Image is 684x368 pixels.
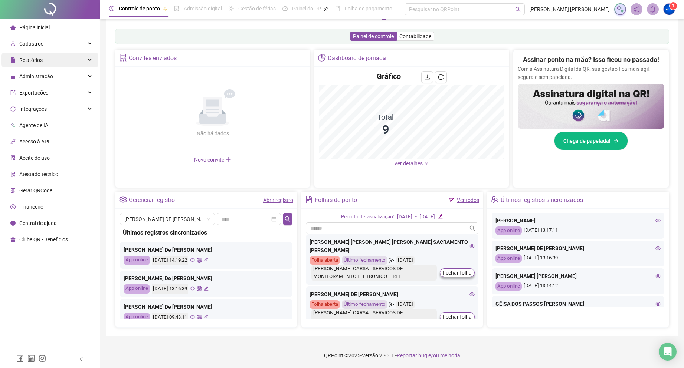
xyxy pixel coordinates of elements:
[19,139,49,145] span: Acesso à API
[119,196,127,203] span: setting
[495,282,522,291] div: App online
[341,213,394,221] div: Período de visualização:
[152,284,188,294] div: [DATE] 13:16:39
[655,246,661,251] span: eye
[670,2,677,10] sup: Atualize o seu contato no menu Meus Dados
[174,6,179,11] span: file-done
[616,5,624,13] img: sparkle-icon.fc2bf0ac1784a2077858766a79e2daf3.svg
[225,156,231,162] span: plus
[613,138,619,143] span: arrow-right
[190,286,195,291] span: eye
[440,268,475,277] button: Fechar folha
[353,33,394,39] span: Painel de controle
[19,204,43,210] span: Financeiro
[204,315,209,319] span: edit
[285,216,291,222] span: search
[194,157,231,163] span: Novo convite
[10,25,16,30] span: home
[311,265,437,281] div: [PERSON_NAME] CARSAT SERVICOS DE MONITORAMENTO ELETRONICO EIRELI
[109,6,114,11] span: clock-circle
[79,357,84,362] span: left
[10,106,16,112] span: sync
[377,71,401,82] h4: Gráfico
[397,352,460,358] span: Reportar bug e/ou melhoria
[529,5,610,13] span: [PERSON_NAME] [PERSON_NAME]
[324,7,328,11] span: pushpin
[10,204,16,209] span: dollar
[19,188,52,193] span: Gerar QRCode
[518,84,664,129] img: banner%2F02c71560-61a6-44d4-94b9-c8ab97240462.png
[399,33,431,39] span: Contabilidade
[129,194,175,206] div: Gerenciar registro
[229,6,234,11] span: sun
[469,243,475,249] span: eye
[396,256,415,265] div: [DATE]
[554,132,628,150] button: Chega de papelada!
[292,6,321,11] span: Painel do DP
[381,15,387,20] button: 3
[119,6,160,11] span: Controle de ponto
[238,6,276,11] span: Gestão de férias
[406,15,410,19] button: 6
[19,236,68,242] span: Clube QR - Beneficios
[374,15,378,19] button: 2
[311,309,437,325] div: [PERSON_NAME] CARSAT SERVICOS DE MONITORAMENTO ELETRONICO EIRELI
[124,284,150,294] div: App online
[389,300,394,309] span: send
[124,256,150,265] div: App online
[19,155,50,161] span: Aceite de uso
[438,74,444,80] span: reload
[397,213,412,221] div: [DATE]
[443,313,472,321] span: Fechar folha
[420,213,435,221] div: [DATE]
[318,54,326,62] span: pie-chart
[495,216,661,225] div: [PERSON_NAME]
[10,139,16,144] span: api
[124,303,289,311] div: [PERSON_NAME] De [PERSON_NAME]
[362,352,378,358] span: Versão
[342,300,387,309] div: Último fechamento
[197,286,202,291] span: global
[10,221,16,226] span: info-circle
[123,228,289,237] div: Últimos registros sincronizados
[19,24,50,30] span: Página inicial
[263,197,293,203] a: Abrir registro
[19,73,53,79] span: Administração
[119,54,127,62] span: solution
[19,122,48,128] span: Agente de IA
[10,155,16,160] span: audit
[495,254,661,263] div: [DATE] 13:16:39
[424,74,430,80] span: download
[163,7,167,11] span: pushpin
[400,15,403,19] button: 5
[10,74,16,79] span: lock
[124,213,210,225] span: DALILA DE JESUS PEREIRA
[124,274,289,282] div: [PERSON_NAME] De [PERSON_NAME]
[310,256,340,265] div: Folha aberta
[438,214,443,219] span: edit
[10,188,16,193] span: qrcode
[413,15,417,19] button: 7
[152,313,188,322] div: [DATE] 09:43:11
[495,244,661,252] div: [PERSON_NAME] DE [PERSON_NAME]
[563,137,611,145] span: Chega de papelada!
[10,57,16,63] span: file
[440,312,475,321] button: Fechar folha
[664,4,675,15] img: 52457
[190,315,195,319] span: eye
[197,315,202,319] span: global
[152,256,188,265] div: [DATE] 14:19:22
[190,258,195,262] span: eye
[389,256,394,265] span: send
[495,300,661,308] div: GÊISA DOS PASSOS [PERSON_NAME]
[204,258,209,262] span: edit
[523,54,659,65] h2: Assinar ponto na mão? Isso ficou no passado!
[394,160,429,166] a: Ver detalhes down
[424,160,429,166] span: down
[27,355,35,362] span: linkedin
[345,6,392,11] span: Folha de pagamento
[469,225,475,231] span: search
[16,355,24,362] span: facebook
[368,15,372,19] button: 1
[457,197,479,203] a: Ver todos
